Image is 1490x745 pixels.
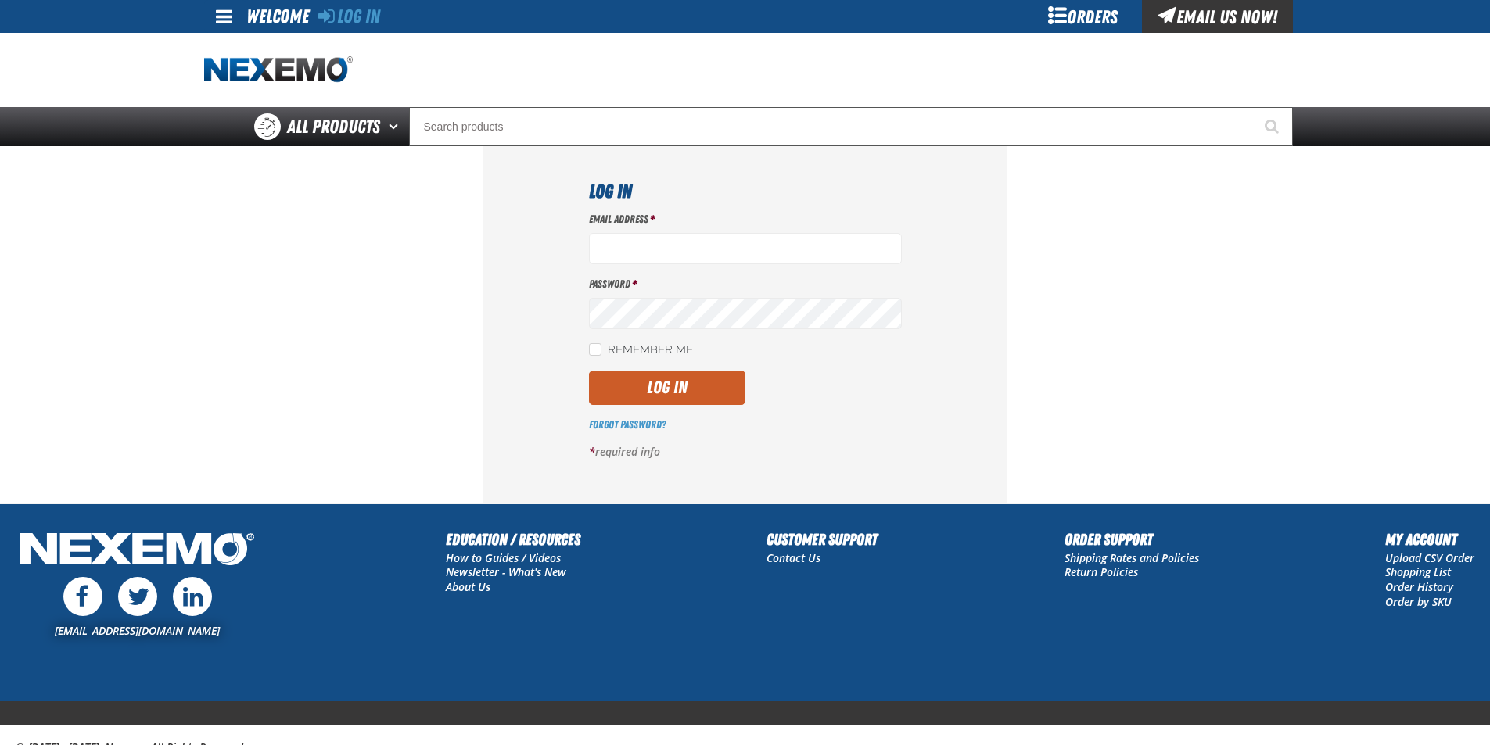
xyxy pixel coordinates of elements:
[767,550,820,565] a: Contact Us
[589,277,902,292] label: Password
[409,107,1293,146] input: Search
[1065,550,1199,565] a: Shipping Rates and Policies
[1385,579,1453,594] a: Order History
[446,550,561,565] a: How to Guides / Videos
[589,212,902,227] label: Email Address
[16,528,259,574] img: Nexemo Logo
[1065,564,1138,579] a: Return Policies
[1385,594,1452,609] a: Order by SKU
[589,177,902,206] h1: Log In
[589,343,601,356] input: Remember Me
[446,528,580,551] h2: Education / Resources
[767,528,878,551] h2: Customer Support
[1385,528,1474,551] h2: My Account
[383,107,409,146] button: Open All Products pages
[589,371,745,405] button: Log In
[1385,564,1451,579] a: Shopping List
[446,579,490,594] a: About Us
[589,343,693,358] label: Remember Me
[589,418,666,431] a: Forgot Password?
[287,113,380,141] span: All Products
[318,5,380,27] a: Log In
[1065,528,1199,551] h2: Order Support
[446,564,566,579] a: Newsletter - What's New
[204,56,353,84] img: Nexemo logo
[55,623,220,638] a: [EMAIL_ADDRESS][DOMAIN_NAME]
[204,56,353,84] a: Home
[1254,107,1293,146] button: Start Searching
[1385,550,1474,565] a: Upload CSV Order
[589,445,902,460] p: required info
